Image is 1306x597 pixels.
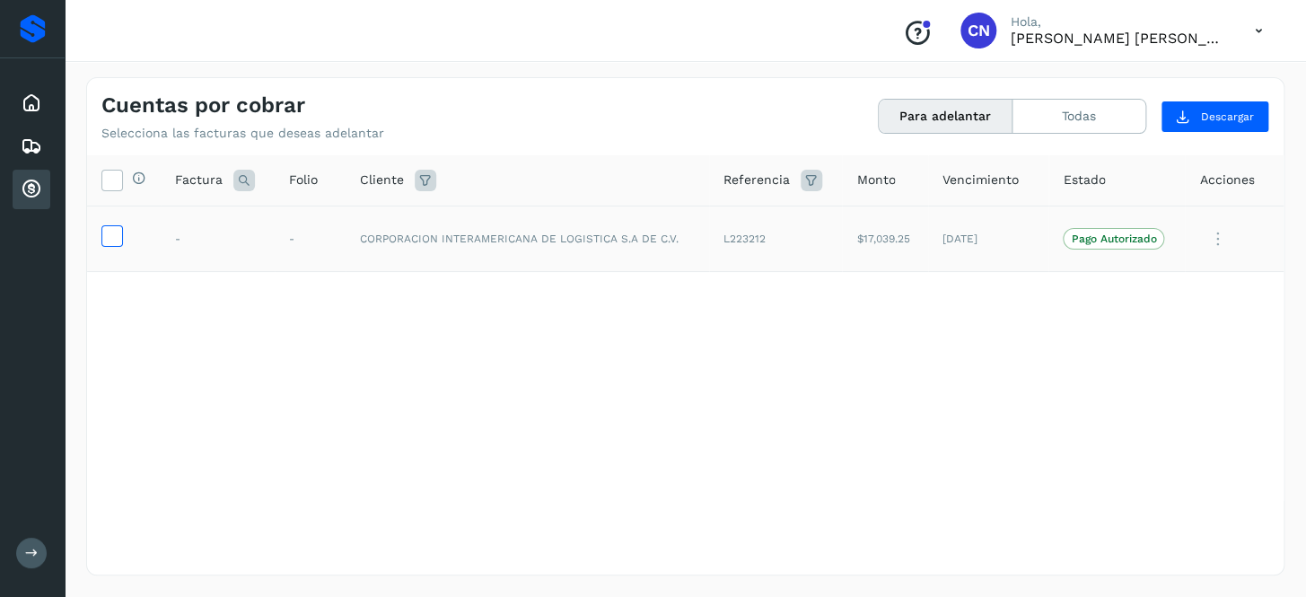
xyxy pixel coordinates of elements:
[856,171,895,189] span: Monto
[1201,109,1254,125] span: Descargar
[1011,14,1226,30] p: Hola,
[879,100,1012,133] button: Para adelantar
[13,83,50,123] div: Inicio
[101,92,305,119] h4: Cuentas por cobrar
[101,126,384,141] p: Selecciona las facturas que deseas adelantar
[1071,233,1156,245] p: Pago Autorizado
[1011,30,1226,47] p: Claudia Nohemi González Sánchez
[275,206,346,272] td: -
[13,170,50,209] div: Cuentas por cobrar
[1161,101,1269,133] button: Descargar
[842,206,927,272] td: $17,039.25
[175,171,223,189] span: Factura
[161,206,275,272] td: -
[1063,171,1105,189] span: Estado
[360,171,404,189] span: Cliente
[928,206,1049,272] td: [DATE]
[942,171,1019,189] span: Vencimiento
[723,171,790,189] span: Referencia
[289,171,318,189] span: Folio
[709,206,843,272] td: L223212
[13,127,50,166] div: Embarques
[1012,100,1145,133] button: Todas
[346,206,709,272] td: CORPORACION INTERAMERICANA DE LOGISTICA S.A DE C.V.
[1199,171,1254,189] span: Acciones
